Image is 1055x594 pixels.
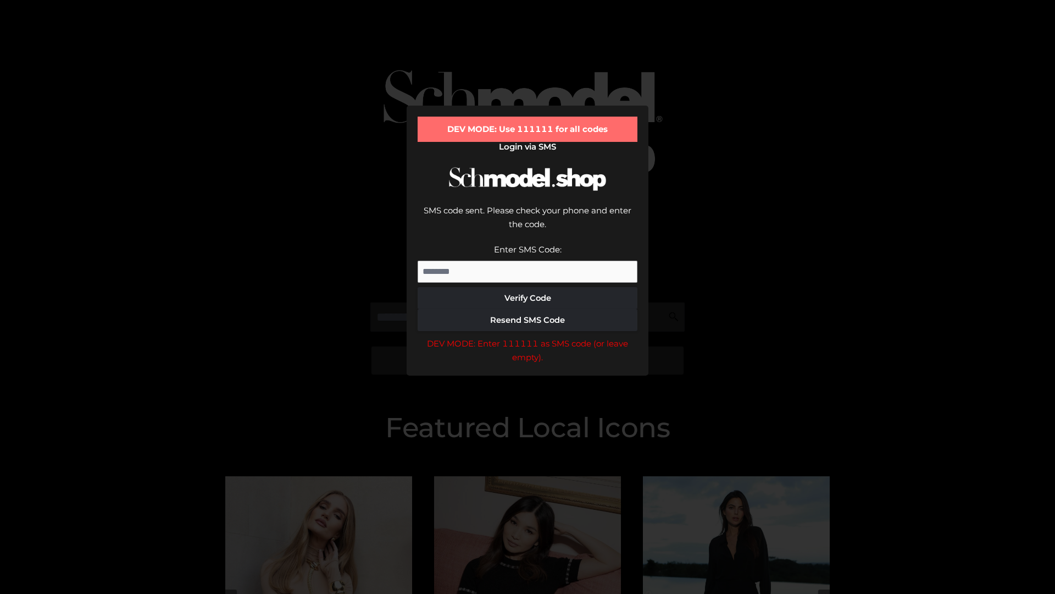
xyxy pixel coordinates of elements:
[418,142,637,152] h2: Login via SMS
[445,157,610,201] img: Schmodel Logo
[418,309,637,331] button: Resend SMS Code
[494,244,562,255] label: Enter SMS Code:
[418,337,637,365] div: DEV MODE: Enter 111111 as SMS code (or leave empty).
[418,117,637,142] div: DEV MODE: Use 111111 for all codes
[418,204,637,243] div: SMS code sent. Please check your phone and enter the code.
[418,287,637,309] button: Verify Code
